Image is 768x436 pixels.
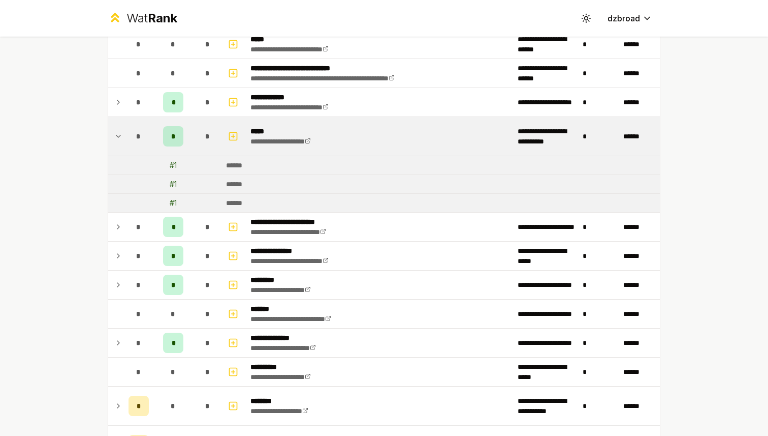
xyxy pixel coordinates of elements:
span: Rank [148,11,177,25]
button: dzbroad [599,9,660,27]
span: dzbroad [607,12,640,24]
a: WatRank [108,10,177,26]
div: Wat [126,10,177,26]
div: # 1 [170,160,177,170]
div: # 1 [170,198,177,208]
div: # 1 [170,179,177,189]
